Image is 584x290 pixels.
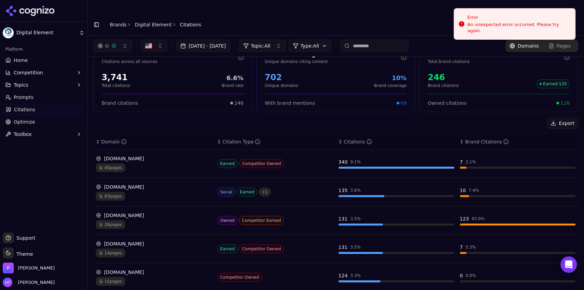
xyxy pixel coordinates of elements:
th: totalCitationCount [336,134,457,150]
span: Citations [180,21,201,28]
p: Brand coverage [374,83,407,88]
span: 246 [234,100,244,106]
span: 14 pages [96,249,125,257]
span: Support [14,235,35,241]
span: Owned [217,216,238,225]
a: Brands [110,22,127,27]
div: 7 [460,244,463,251]
button: Open organization switcher [3,263,55,274]
div: 5.3 % [466,244,476,250]
div: 3.6 % [351,188,361,193]
div: Brand Citations [465,138,509,145]
span: Earned [237,188,257,197]
img: Perrill [3,263,14,274]
span: Theme [14,251,33,257]
span: Earned [217,159,238,168]
div: 702 [265,72,298,83]
div: Citations [344,138,372,145]
div: 3.5 % [351,244,361,250]
div: Platform [3,44,85,55]
div: 3.3 % [351,273,361,278]
button: Type:All [289,40,332,52]
div: [DOMAIN_NAME] [96,212,212,219]
div: 10 [460,187,466,194]
p: Brand rate [222,83,244,88]
div: [DOMAIN_NAME] [96,184,212,190]
div: 0.0 % [466,273,476,278]
th: brandCitationCount [457,134,579,150]
span: Type: All [301,42,319,49]
span: Social [217,188,236,197]
div: 7 [460,159,463,165]
a: Prompts [3,92,85,103]
span: Prompts [14,94,34,101]
p: Total brand citations [428,59,564,64]
th: domain [93,134,215,150]
div: 10% [374,73,407,83]
button: Export [547,118,579,129]
button: Topics [3,79,85,90]
span: Optimize [14,118,35,125]
a: Digital Element [135,21,172,28]
p: Citations across all sources [102,59,238,64]
span: Topics [14,81,28,88]
p: Total citations [102,83,130,88]
button: Open user button [3,278,55,287]
span: [PERSON_NAME] [15,279,55,286]
span: Competitor Earned [239,216,284,225]
div: 131 [339,215,348,222]
span: 29 pages [96,220,125,229]
span: 40 pages [96,163,125,172]
div: Domain [101,138,127,145]
div: 3,741 [102,72,130,83]
span: Competition [14,69,43,76]
div: ↕Citation Type [217,138,333,145]
span: Earned [217,244,238,253]
span: Competitor Owned [239,159,284,168]
span: Earned : 120 [537,79,570,88]
div: 123 [460,215,469,222]
div: 0 [460,272,463,279]
div: 2.1 % [466,159,476,165]
div: An unexpected error occurred. Please try again. [468,22,570,34]
button: Toolbox [3,129,85,140]
div: 7.4 % [469,188,479,193]
span: 83 pages [96,192,125,201]
span: Citations [14,106,35,113]
div: Citation Type [223,138,261,145]
span: Competitor Owned [239,244,284,253]
span: Owned citations [428,100,467,106]
button: Competition [3,67,85,78]
a: Home [3,55,85,66]
img: Nate Tower [3,278,12,287]
th: citationTypes [215,134,336,150]
span: Topic: All [251,42,270,49]
p: Brand citations [428,83,459,88]
div: 131 [339,244,348,251]
img: US [145,42,152,49]
div: Error [468,14,570,21]
div: [DOMAIN_NAME] [96,269,212,276]
span: Competitor Owned [217,273,262,282]
span: 126 [561,100,570,106]
div: [DOMAIN_NAME] [96,155,212,162]
div: ↕Domain [96,138,212,145]
div: 6.6% [222,73,244,83]
span: Perrill [18,265,55,271]
button: [DATE] - [DATE] [176,40,230,52]
div: 135 [339,187,348,194]
div: 124 [339,272,348,279]
div: 3.5 % [351,216,361,222]
span: 69 [401,100,407,106]
p: Unique domains citing content [265,59,402,64]
nav: breadcrumb [110,21,201,28]
span: Toolbox [14,131,32,138]
div: ↕Citations [339,138,455,145]
a: Citations [3,104,85,115]
div: Open Intercom Messenger [561,256,577,273]
p: Unique domains [265,83,298,88]
div: ↕Brand Citations [460,138,576,145]
span: Digital Element [16,30,76,36]
div: 246 [428,72,459,83]
div: 340 [339,159,348,165]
